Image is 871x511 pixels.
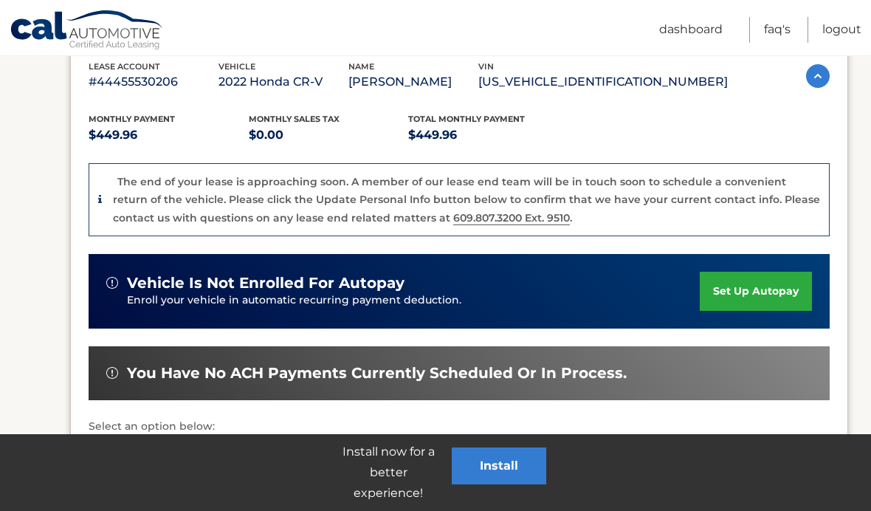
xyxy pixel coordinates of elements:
a: FAQ's [764,17,791,43]
p: 2022 Honda CR-V [218,72,348,92]
a: set up autopay [700,272,812,311]
a: Cal Automotive [10,10,165,52]
p: Install now for a better experience! [325,442,452,504]
p: [PERSON_NAME] [348,72,478,92]
span: vehicle is not enrolled for autopay [127,274,404,292]
p: [US_VEHICLE_IDENTIFICATION_NUMBER] [478,72,728,92]
span: Total Monthly Payment [408,114,525,124]
p: $0.00 [249,125,409,145]
p: $449.96 [408,125,568,145]
span: Monthly sales Tax [249,114,340,124]
span: Monthly Payment [89,114,175,124]
p: Enroll your vehicle in automatic recurring payment deduction. [127,292,700,309]
p: Select an option below: [89,418,830,436]
span: vehicle [218,61,255,72]
span: vin [478,61,494,72]
img: accordion-active.svg [806,64,830,88]
span: You have no ACH payments currently scheduled or in process. [127,364,627,383]
button: Install [452,447,546,484]
span: lease account [89,61,160,72]
p: $449.96 [89,125,249,145]
a: Logout [822,17,861,43]
img: alert-white.svg [106,277,118,289]
p: The end of your lease is approaching soon. A member of our lease end team will be in touch soon t... [113,175,820,224]
p: #44455530206 [89,72,218,92]
img: alert-white.svg [106,367,118,379]
a: Dashboard [659,17,723,43]
span: name [348,61,374,72]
